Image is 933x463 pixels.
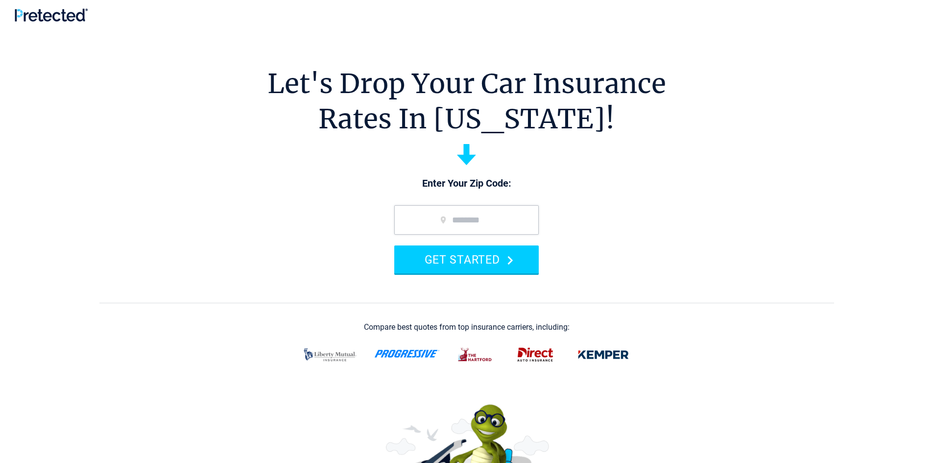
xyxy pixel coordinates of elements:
input: zip code [394,205,539,235]
img: progressive [374,350,440,358]
img: Pretected Logo [15,8,88,22]
div: Compare best quotes from top insurance carriers, including: [364,323,570,332]
p: Enter Your Zip Code: [384,177,549,191]
img: thehartford [452,342,500,367]
h1: Let's Drop Your Car Insurance Rates In [US_STATE]! [267,66,666,137]
img: liberty [298,342,362,367]
img: kemper [571,342,636,367]
img: direct [511,342,559,367]
button: GET STARTED [394,245,539,273]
